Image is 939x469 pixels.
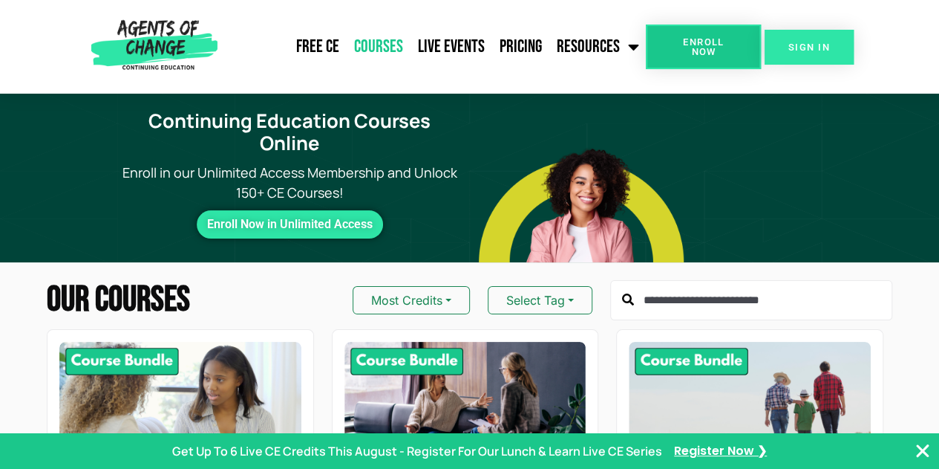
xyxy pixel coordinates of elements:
span: Enroll Now [670,37,737,56]
a: Live Events [410,28,492,65]
h2: Our Courses [47,282,190,318]
h1: Continuing Education Courses Online [119,110,460,155]
button: Most Credits [353,286,470,314]
nav: Menu [223,28,646,65]
a: SIGN IN [765,30,854,65]
p: Enroll in our Unlimited Access Membership and Unlock 150+ CE Courses! [110,163,469,203]
a: Enroll Now [646,25,761,69]
a: Register Now ❯ [674,443,767,459]
button: Close Banner [914,442,932,460]
p: Get Up To 6 Live CE Credits This August - Register For Our Lunch & Learn Live CE Series [172,442,662,460]
a: Courses [347,28,410,65]
a: Resources [549,28,646,65]
span: SIGN IN [788,42,830,52]
button: Select Tag [488,286,592,314]
a: Pricing [492,28,549,65]
a: Free CE [289,28,347,65]
span: Enroll Now in Unlimited Access [207,221,373,228]
a: Enroll Now in Unlimited Access [197,210,383,239]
